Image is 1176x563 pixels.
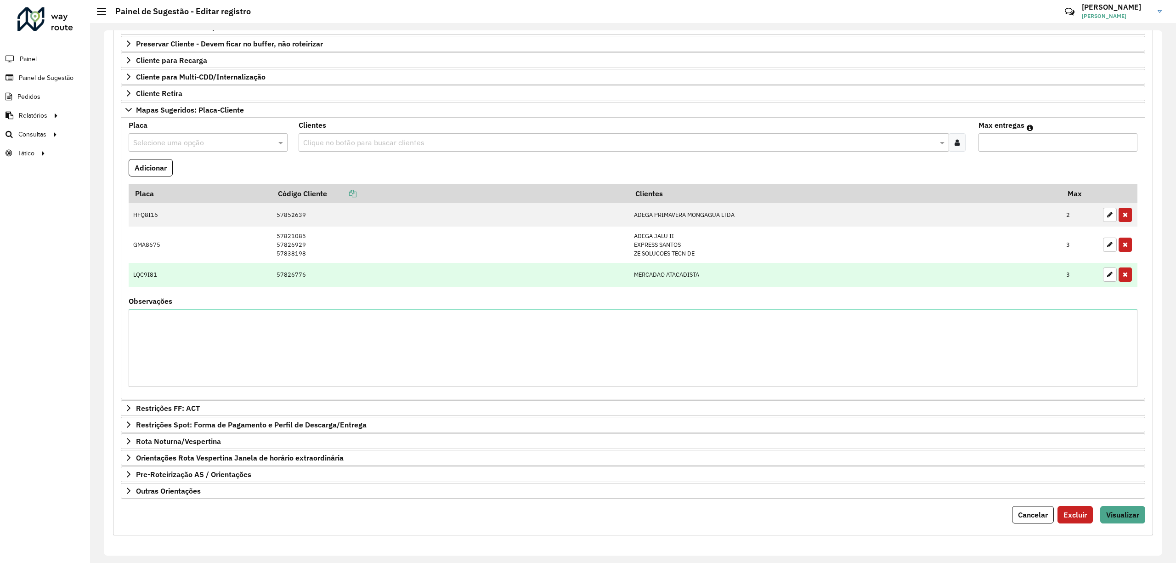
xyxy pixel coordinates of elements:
[121,417,1145,432] a: Restrições Spot: Forma de Pagamento e Perfil de Descarga/Entrega
[136,421,367,428] span: Restrições Spot: Forma de Pagamento e Perfil de Descarga/Entrega
[272,263,629,287] td: 57826776
[299,119,326,131] label: Clientes
[1063,510,1087,519] span: Excluir
[136,404,200,412] span: Restrições FF: ACT
[136,73,266,80] span: Cliente para Multi-CDD/Internalização
[129,296,172,307] label: Observações
[129,119,147,131] label: Placa
[1082,12,1151,20] span: [PERSON_NAME]
[121,433,1145,449] a: Rota Noturna/Vespertina
[629,184,1062,203] th: Clientes
[1062,263,1098,287] td: 3
[1106,510,1139,519] span: Visualizar
[272,203,629,227] td: 57852639
[121,400,1145,416] a: Restrições FF: ACT
[129,203,272,227] td: HFQ8I16
[121,102,1145,118] a: Mapas Sugeridos: Placa-Cliente
[136,454,344,461] span: Orientações Rota Vespertina Janela de horário extraordinária
[1027,124,1033,131] em: Máximo de clientes que serão colocados na mesma rota com os clientes informados
[121,69,1145,85] a: Cliente para Multi-CDD/Internalização
[272,184,629,203] th: Código Cliente
[136,487,201,495] span: Outras Orientações
[1082,3,1151,11] h3: [PERSON_NAME]
[1062,227,1098,263] td: 3
[129,263,272,287] td: LQC9I81
[129,227,272,263] td: GMA8675
[1062,184,1098,203] th: Max
[136,23,286,31] span: Priorizar Cliente - Não podem ficar no buffer
[1012,506,1054,523] button: Cancelar
[136,438,221,445] span: Rota Noturna/Vespertina
[629,227,1062,263] td: ADEGA JALU II EXPRESS SANTOS ZE SOLUCOES TECN DE
[327,189,356,198] a: Copiar
[17,148,34,158] span: Tático
[272,227,629,263] td: 57821085 57826929 57838198
[121,450,1145,466] a: Orientações Rota Vespertina Janela de horário extraordinária
[1060,2,1080,22] a: Contato Rápido
[17,92,40,102] span: Pedidos
[978,119,1024,131] label: Max entregas
[129,159,173,176] button: Adicionar
[20,54,37,64] span: Painel
[121,466,1145,482] a: Pre-Roteirização AS / Orientações
[121,85,1145,101] a: Cliente Retira
[19,73,73,83] span: Painel de Sugestão
[106,6,251,17] h2: Painel de Sugestão - Editar registro
[121,36,1145,51] a: Preservar Cliente - Devem ficar no buffer, não roteirizar
[1018,510,1048,519] span: Cancelar
[136,471,251,478] span: Pre-Roteirização AS / Orientações
[121,52,1145,68] a: Cliente para Recarga
[1057,506,1093,523] button: Excluir
[136,90,182,97] span: Cliente Retira
[129,184,272,203] th: Placa
[136,106,244,114] span: Mapas Sugeridos: Placa-Cliente
[629,263,1062,287] td: MERCADAO ATACADISTA
[629,203,1062,227] td: ADEGA PRIMAVERA MONGAGUA LTDA
[121,483,1145,499] a: Outras Orientações
[1100,506,1145,523] button: Visualizar
[19,111,47,120] span: Relatórios
[136,40,323,47] span: Preservar Cliente - Devem ficar no buffer, não roteirizar
[18,130,46,139] span: Consultas
[121,118,1145,399] div: Mapas Sugeridos: Placa-Cliente
[136,57,207,64] span: Cliente para Recarga
[1062,203,1098,227] td: 2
